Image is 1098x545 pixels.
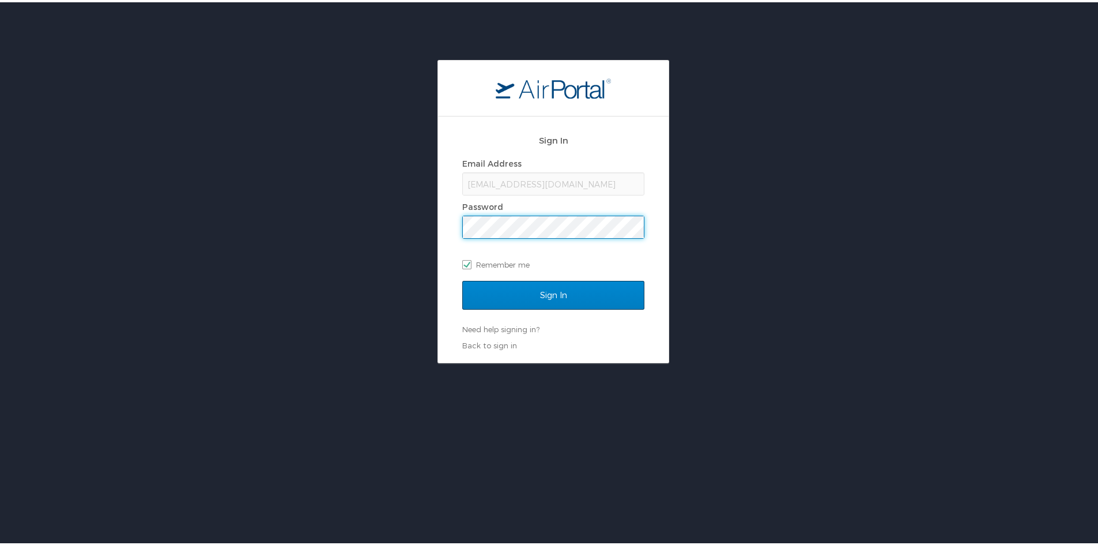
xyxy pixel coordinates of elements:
img: logo [496,76,611,96]
label: Remember me [462,254,644,271]
a: Back to sign in [462,339,517,348]
input: Sign In [462,279,644,307]
label: Email Address [462,156,522,166]
h2: Sign In [462,131,644,145]
label: Password [462,200,503,209]
a: Need help signing in? [462,322,539,332]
